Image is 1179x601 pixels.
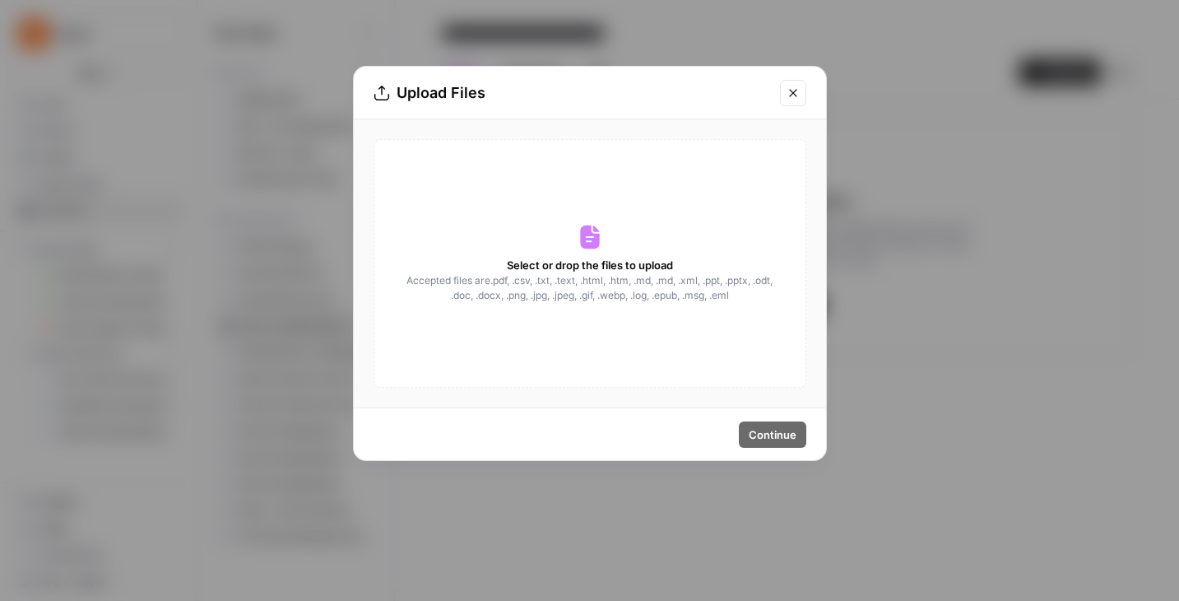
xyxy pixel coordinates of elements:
[780,80,806,106] button: Close modal
[739,422,806,448] button: Continue
[374,82,770,105] div: Upload Files
[507,257,673,273] span: Select or drop the files to upload
[749,426,796,443] span: Continue
[406,273,774,303] span: Accepted files are .pdf, .csv, .txt, .text, .html, .htm, .md, .md, .xml, .ppt, .pptx, .odt, .doc,...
